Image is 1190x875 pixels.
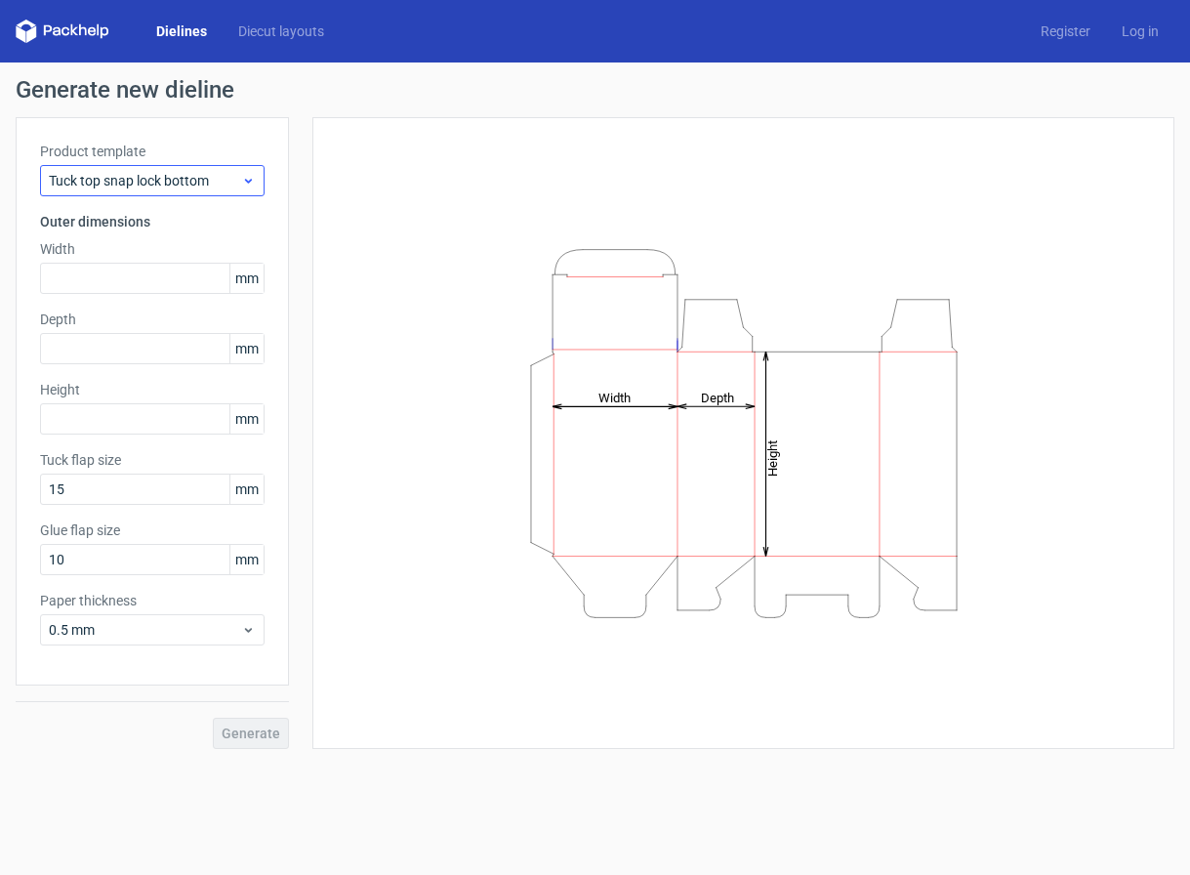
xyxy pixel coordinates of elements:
[1025,21,1106,41] a: Register
[229,334,264,363] span: mm
[40,380,265,399] label: Height
[597,390,630,404] tspan: Width
[40,450,265,470] label: Tuck flap size
[40,310,265,329] label: Depth
[40,591,265,610] label: Paper thickness
[229,264,264,293] span: mm
[141,21,223,41] a: Dielines
[40,521,265,540] label: Glue flap size
[49,620,241,640] span: 0.5 mm
[229,545,264,574] span: mm
[49,171,241,190] span: Tuck top snap lock bottom
[229,404,264,434] span: mm
[701,390,734,404] tspan: Depth
[1106,21,1174,41] a: Log in
[40,239,265,259] label: Width
[765,439,780,476] tspan: Height
[40,212,265,231] h3: Outer dimensions
[40,142,265,161] label: Product template
[229,475,264,504] span: mm
[16,78,1174,102] h1: Generate new dieline
[223,21,340,41] a: Diecut layouts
